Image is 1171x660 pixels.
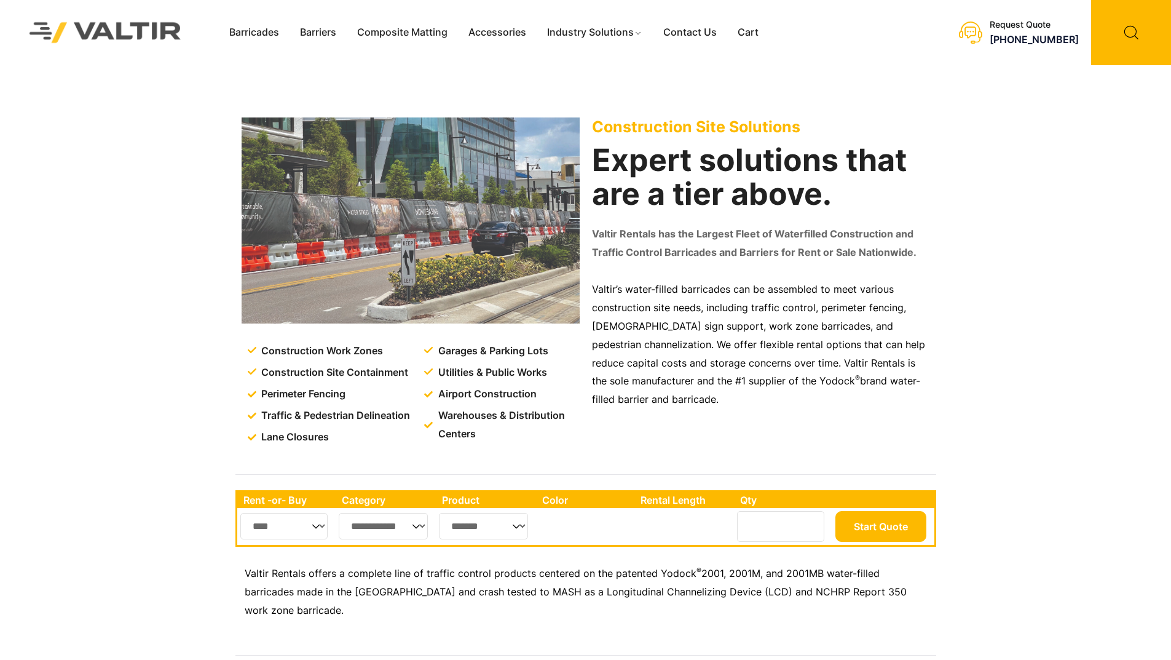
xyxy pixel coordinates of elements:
[436,492,536,508] th: Product
[537,23,653,42] a: Industry Solutions
[290,23,347,42] a: Barriers
[258,342,383,360] span: Construction Work Zones
[855,373,860,383] sup: ®
[347,23,458,42] a: Composite Matting
[245,567,696,579] span: Valtir Rentals offers a complete line of traffic control products centered on the patented Yodock
[592,117,930,136] p: Construction Site Solutions
[435,342,548,360] span: Garages & Parking Lots
[258,428,329,447] span: Lane Closures
[258,407,410,425] span: Traffic & Pedestrian Delineation
[435,385,537,404] span: Airport Construction
[990,33,1079,46] a: [PHONE_NUMBER]
[435,407,582,443] span: Warehouses & Distribution Centers
[237,492,336,508] th: Rent -or- Buy
[835,511,926,542] button: Start Quote
[458,23,537,42] a: Accessories
[634,492,734,508] th: Rental Length
[14,6,197,58] img: Valtir Rentals
[245,567,907,616] span: 2001, 2001M, and 2001MB water-filled barricades made in the [GEOGRAPHIC_DATA] and crash tested to...
[258,364,408,382] span: Construction Site Containment
[653,23,727,42] a: Contact Us
[727,23,769,42] a: Cart
[536,492,635,508] th: Color
[258,385,345,404] span: Perimeter Fencing
[435,364,547,382] span: Utilities & Public Works
[592,143,930,211] h2: Expert solutions that are a tier above.
[592,225,930,262] p: Valtir Rentals has the Largest Fleet of Waterfilled Construction and Traffic Control Barricades a...
[592,280,930,409] p: Valtir’s water-filled barricades can be assembled to meet various construction site needs, includ...
[696,566,701,575] sup: ®
[734,492,832,508] th: Qty
[336,492,436,508] th: Category
[990,20,1079,30] div: Request Quote
[219,23,290,42] a: Barricades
